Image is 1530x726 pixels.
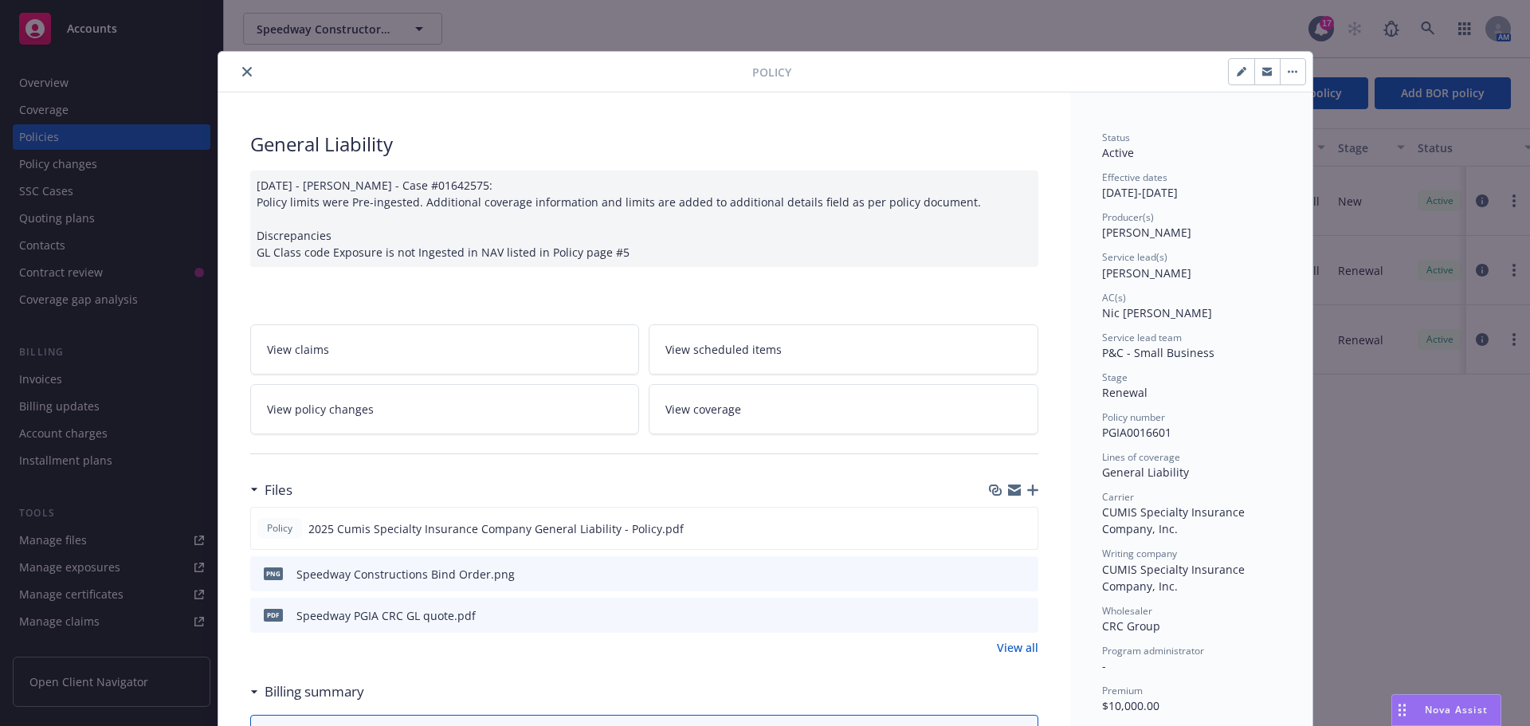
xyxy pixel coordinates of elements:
[1102,371,1128,384] span: Stage
[1102,410,1165,424] span: Policy number
[237,62,257,81] button: close
[1102,547,1177,560] span: Writing company
[267,401,374,418] span: View policy changes
[1102,171,1281,201] div: [DATE] - [DATE]
[1017,520,1031,537] button: preview file
[264,609,283,621] span: pdf
[665,401,741,418] span: View coverage
[1102,131,1130,144] span: Status
[649,384,1038,434] a: View coverage
[1102,250,1167,264] span: Service lead(s)
[1102,504,1248,536] span: CUMIS Specialty Insurance Company, Inc.
[308,520,684,537] span: 2025 Cumis Specialty Insurance Company General Liability - Policy.pdf
[649,324,1038,375] a: View scheduled items
[267,341,329,358] span: View claims
[1102,345,1214,360] span: P&C - Small Business
[1102,618,1160,634] span: CRC Group
[1102,265,1191,281] span: [PERSON_NAME]
[1102,658,1106,673] span: -
[1102,225,1191,240] span: [PERSON_NAME]
[991,520,1004,537] button: download file
[1102,698,1159,713] span: $10,000.00
[1018,566,1032,583] button: preview file
[992,566,1005,583] button: download file
[1425,703,1488,716] span: Nova Assist
[1102,291,1126,304] span: AC(s)
[264,567,283,579] span: png
[250,480,292,500] div: Files
[265,681,364,702] h3: Billing summary
[992,607,1005,624] button: download file
[264,521,296,536] span: Policy
[1102,644,1204,657] span: Program administrator
[250,681,364,702] div: Billing summary
[1102,450,1180,464] span: Lines of coverage
[1391,694,1501,726] button: Nova Assist
[1102,305,1212,320] span: Nic [PERSON_NAME]
[1102,210,1154,224] span: Producer(s)
[1102,385,1147,400] span: Renewal
[250,324,640,375] a: View claims
[1102,684,1143,697] span: Premium
[1018,607,1032,624] button: preview file
[1102,171,1167,184] span: Effective dates
[265,480,292,500] h3: Files
[997,639,1038,656] a: View all
[1102,145,1134,160] span: Active
[1102,425,1171,440] span: PGIA0016601
[1102,562,1248,594] span: CUMIS Specialty Insurance Company, Inc.
[1102,604,1152,618] span: Wholesaler
[1102,331,1182,344] span: Service lead team
[250,131,1038,158] div: General Liability
[296,566,515,583] div: Speedway Constructions Bind Order.png
[250,171,1038,267] div: [DATE] - [PERSON_NAME] - Case #01642575: Policy limits were Pre-ingested. Additional coverage inf...
[1102,465,1189,480] span: General Liability
[1392,695,1412,725] div: Drag to move
[296,607,476,624] div: Speedway PGIA CRC GL quote.pdf
[665,341,782,358] span: View scheduled items
[752,64,791,80] span: Policy
[1102,490,1134,504] span: Carrier
[250,384,640,434] a: View policy changes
